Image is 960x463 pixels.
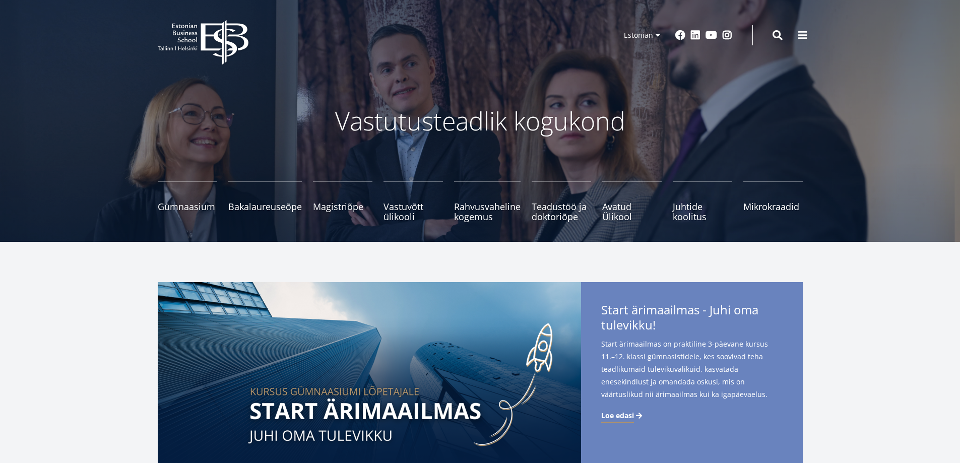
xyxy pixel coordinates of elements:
a: Gümnaasium [158,181,217,222]
a: Linkedin [690,30,700,40]
a: Facebook [675,30,685,40]
span: Start ärimaailmas - Juhi oma [601,302,783,336]
a: Loe edasi [601,411,644,421]
span: Vastuvõtt ülikooli [383,202,443,222]
a: Instagram [722,30,732,40]
a: Juhtide koolitus [673,181,732,222]
span: Mikrokraadid [743,202,803,212]
a: Rahvusvaheline kogemus [454,181,521,222]
a: Youtube [706,30,717,40]
p: Vastutusteadlik kogukond [213,106,747,136]
span: Avatud Ülikool [602,202,662,222]
span: Gümnaasium [158,202,217,212]
span: Teadustöö ja doktoriõpe [532,202,591,222]
a: Teadustöö ja doktoriõpe [532,181,591,222]
span: Start ärimaailmas on praktiline 3-päevane kursus 11.–12. klassi gümnasistidele, kes soovivad teha... [601,338,783,401]
span: Juhtide koolitus [673,202,732,222]
a: Magistriõpe [313,181,372,222]
a: Avatud Ülikool [602,181,662,222]
span: Rahvusvaheline kogemus [454,202,521,222]
a: Bakalaureuseõpe [228,181,302,222]
span: Loe edasi [601,411,634,421]
span: Bakalaureuseõpe [228,202,302,212]
a: Vastuvõtt ülikooli [383,181,443,222]
a: Mikrokraadid [743,181,803,222]
span: tulevikku! [601,317,656,333]
span: Magistriõpe [313,202,372,212]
